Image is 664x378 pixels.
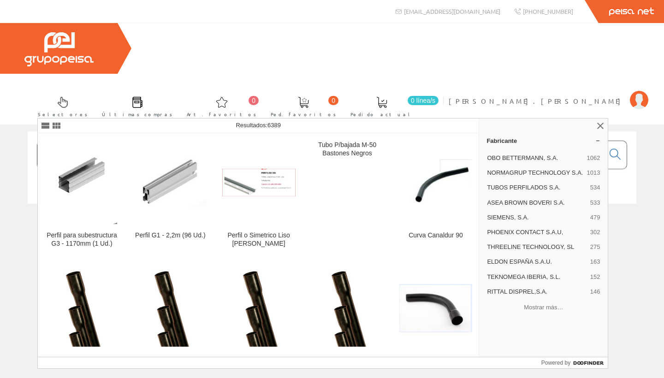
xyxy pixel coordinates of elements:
span: 0 línea/s [408,96,439,105]
img: Curva Canaldur 63 Mm [399,284,473,333]
a: Curva Canaldur 63 Mm [392,259,480,376]
a: Powered by [541,357,608,368]
a: Curva Canaldur 90 Curva Canaldur 90 [392,134,480,259]
div: © Grupo Peisa [28,215,636,223]
div: Perfil para subestructura G3 - 1170mm (1 Ud.) [45,231,119,248]
img: Tubo Canaldur 160mm [51,266,112,349]
span: NORMAGRUP TECHNOLOGY S.A. [487,169,583,177]
a: Tubo Canaldur 140mm [126,259,214,376]
span: 152 [590,273,600,281]
span: 479 [590,213,600,222]
span: 6389 [267,122,281,129]
img: Grupo Peisa [24,32,94,66]
a: Perfil para subestructura G3 - 1170mm (1 Ud.) Perfil para subestructura G3 - 1170mm (1 Ud.) [38,134,126,259]
span: 533 [590,199,600,207]
a: Perfil G1 - 2,2m (96 Ud.) Perfil G1 - 2,2m (96 Ud.) [126,134,214,259]
div: Perfil o Simetrico Liso [PERSON_NAME] [222,231,296,248]
span: [PERSON_NAME].[PERSON_NAME] [449,96,625,106]
div: Tubo P/bajada M-50 Bastones Negros [311,141,384,158]
span: PHOENIX CONTACT S.A.U, [487,228,586,236]
span: OBO BETTERMANN, S.A. [487,154,583,162]
img: Tubo Canaldur 140mm [140,266,201,349]
span: SIEMENS, S.A. [487,213,586,222]
img: Perfil para subestructura G3 - 1170mm (1 Ud.) [47,141,117,224]
span: 302 [590,228,600,236]
a: Últimas compras [93,89,177,123]
span: Pedido actual [350,110,413,119]
button: Mostrar más… [483,300,604,315]
span: RITTAL DISPREL,S.A. [487,288,586,296]
img: Tubo Canaldur 75mm [317,266,378,349]
a: Perfil o Simetrico Liso Quintela Perfil o Simetrico Liso [PERSON_NAME] [215,134,303,259]
a: Tubo Canaldur 160mm [38,259,126,376]
span: THREELINE TECHNOLOGY, SL [487,243,586,251]
span: 1013 [587,169,600,177]
span: Powered by [541,359,570,367]
span: [PHONE_NUMBER] [523,7,573,15]
span: 146 [590,288,600,296]
img: Perfil G1 - 2,2m (96 Ud.) [134,158,207,207]
a: Selectores [29,89,92,123]
span: 0 [328,96,338,105]
span: Art. favoritos [187,110,256,119]
span: 0 [249,96,259,105]
img: Curva Canaldur 90 [399,151,473,213]
span: ASEA BROWN BOVERI S.A. [487,199,586,207]
span: Resultados: [236,122,281,129]
span: Selectores [38,110,88,119]
div: Perfil G1 - 2,2m (96 Ud.) [134,231,207,240]
span: [EMAIL_ADDRESS][DOMAIN_NAME] [404,7,500,15]
span: 1062 [587,154,600,162]
a: Tubo Canaldur 75mm [303,259,391,376]
span: Últimas compras [102,110,172,119]
img: Perfil o Simetrico Liso Quintela [222,169,296,196]
a: Tubo P/bajada M-50 Bastones Negros [303,134,391,259]
span: ELDON ESPAÑA S.A.U. [487,258,586,266]
a: [PERSON_NAME].[PERSON_NAME] [449,89,648,98]
span: TUBOS PERFILADOS S.A. [487,183,586,192]
a: Tubo Canaldur 90mm [215,259,303,376]
span: TEKNOMEGA IBERIA, S.L. [487,273,586,281]
span: 275 [590,243,600,251]
span: 163 [590,258,600,266]
span: 534 [590,183,600,192]
a: Fabricante [479,133,608,148]
span: Ped. favoritos [271,110,336,119]
img: Tubo Canaldur 90mm [228,266,289,349]
div: Curva Canaldur 90 [399,231,473,240]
